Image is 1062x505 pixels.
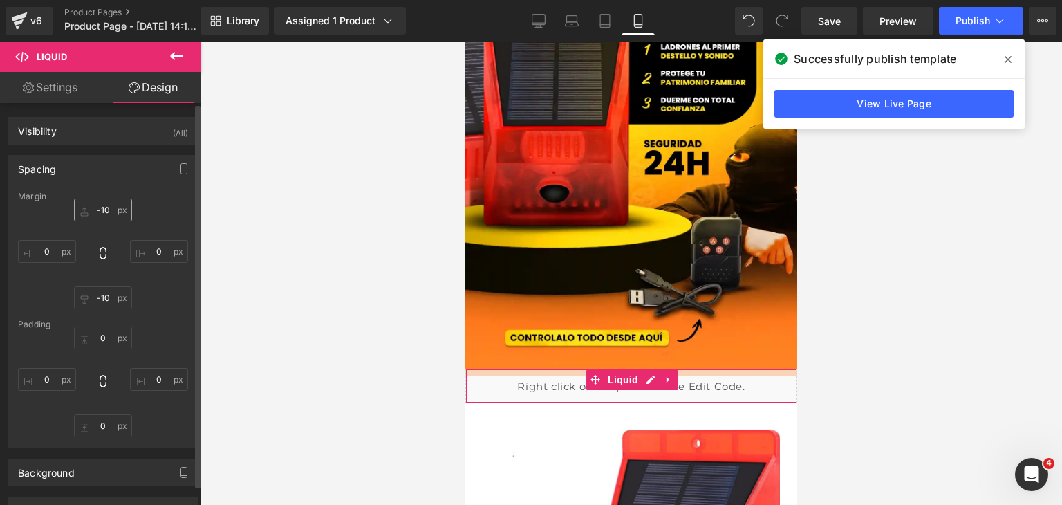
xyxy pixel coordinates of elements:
a: New Library [201,7,269,35]
span: Liquid [37,51,67,62]
span: Liquid [139,328,176,349]
div: Spacing [18,156,56,175]
div: v6 [28,12,45,30]
input: 0 [18,240,76,263]
span: Product Page - [DATE] 14:18:34 [64,21,197,32]
span: Save [818,14,841,28]
input: 0 [74,414,132,437]
div: Background [18,459,75,479]
div: Margin [18,192,188,201]
div: Padding [18,320,188,329]
button: More [1029,7,1056,35]
span: Successfully publish template [794,50,956,67]
span: Preview [879,14,917,28]
a: v6 [6,7,53,35]
div: (All) [173,118,188,140]
input: 0 [18,368,76,391]
input: 0 [74,199,132,221]
a: Mobile [622,7,655,35]
a: Expand / Collapse [194,328,212,349]
a: Preview [863,7,933,35]
div: Visibility [18,118,57,137]
button: Undo [735,7,763,35]
input: 0 [130,240,188,263]
button: Publish [939,7,1023,35]
input: 0 [130,368,188,391]
a: Laptop [555,7,588,35]
span: Library [227,15,259,27]
a: Product Pages [64,7,223,18]
span: Publish [956,15,990,26]
input: 0 [74,286,132,309]
a: Tablet [588,7,622,35]
div: Assigned 1 Product [286,14,395,28]
a: View Live Page [774,90,1014,118]
iframe: Intercom live chat [1015,458,1048,491]
span: 4 [1043,458,1054,469]
a: Design [103,72,203,103]
a: Desktop [522,7,555,35]
button: Redo [768,7,796,35]
input: 0 [74,327,132,349]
